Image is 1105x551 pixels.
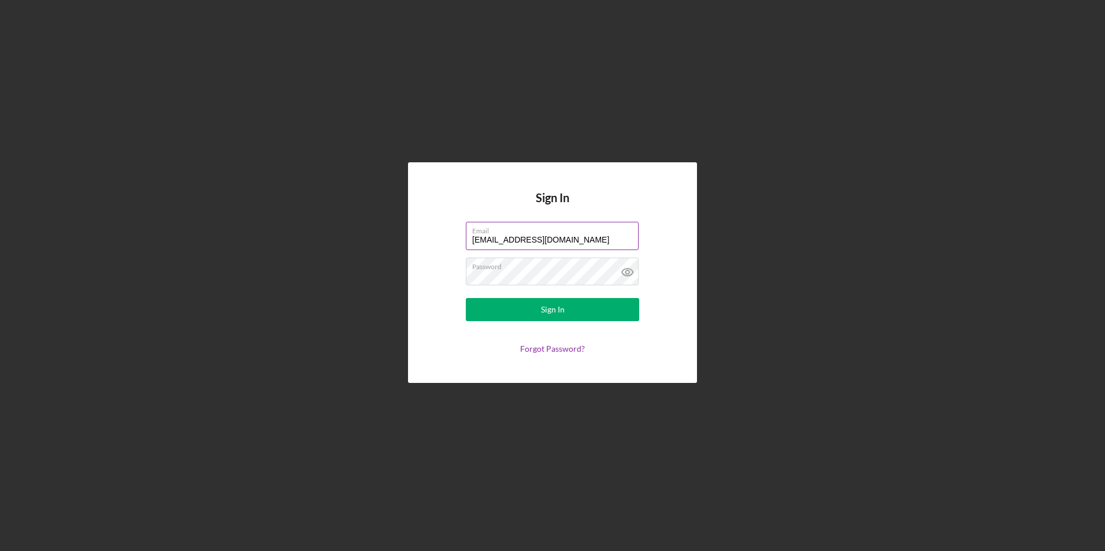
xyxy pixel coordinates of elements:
[466,298,639,321] button: Sign In
[541,298,565,321] div: Sign In
[536,191,569,222] h4: Sign In
[520,344,585,353] a: Forgot Password?
[472,222,639,235] label: Email
[472,258,639,271] label: Password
